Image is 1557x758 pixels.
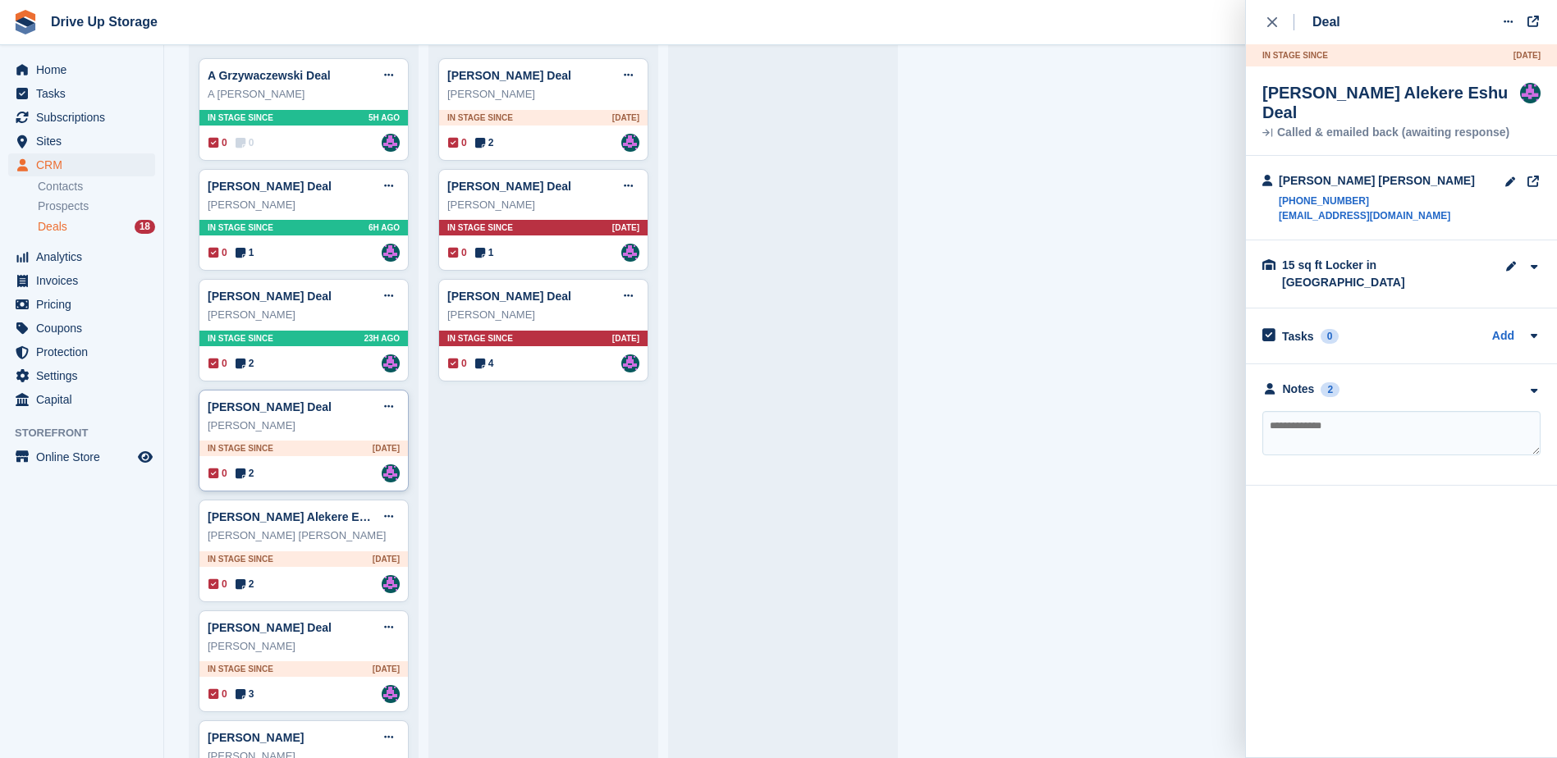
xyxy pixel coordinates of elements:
[36,388,135,411] span: Capital
[1282,257,1446,291] div: 15 sq ft Locker in [GEOGRAPHIC_DATA]
[448,135,467,150] span: 0
[612,332,639,345] span: [DATE]
[475,245,494,260] span: 1
[448,245,467,260] span: 0
[448,356,467,371] span: 0
[8,106,155,129] a: menu
[1279,208,1475,223] a: [EMAIL_ADDRESS][DOMAIN_NAME]
[382,134,400,152] img: Andy
[36,130,135,153] span: Sites
[447,197,639,213] div: [PERSON_NAME]
[236,356,254,371] span: 2
[382,464,400,482] img: Andy
[208,197,400,213] div: [PERSON_NAME]
[382,685,400,703] img: Andy
[447,69,571,82] a: [PERSON_NAME] Deal
[447,221,513,234] span: In stage since
[8,317,155,340] a: menu
[208,221,273,234] span: In stage since
[236,577,254,591] span: 2
[36,106,135,129] span: Subscriptions
[208,135,227,150] span: 0
[15,425,163,441] span: Storefront
[208,553,273,565] span: In stage since
[36,364,135,387] span: Settings
[208,442,273,454] span: In stage since
[1492,327,1514,346] a: Add
[1282,329,1314,344] h2: Tasks
[236,245,254,260] span: 1
[38,198,155,215] a: Prospects
[8,388,155,411] a: menu
[1279,172,1475,189] div: [PERSON_NAME] [PERSON_NAME]
[36,269,135,292] span: Invoices
[8,153,155,176] a: menu
[1513,49,1541,62] span: [DATE]
[369,112,400,124] span: 5H AGO
[475,135,494,150] span: 2
[475,356,494,371] span: 4
[36,153,135,176] span: CRM
[208,69,331,82] a: A Grzywaczewski Deal
[373,663,400,675] span: [DATE]
[382,354,400,372] img: Andy
[208,180,332,193] a: [PERSON_NAME] Deal
[208,731,304,744] a: [PERSON_NAME]
[1321,382,1339,397] div: 2
[208,577,227,591] span: 0
[38,219,67,235] span: Deals
[208,356,227,371] span: 0
[36,245,135,268] span: Analytics
[373,553,400,565] span: [DATE]
[208,307,400,323] div: [PERSON_NAME]
[135,447,155,467] a: Preview store
[135,220,155,234] div: 18
[208,527,400,544] div: [PERSON_NAME] [PERSON_NAME]
[208,687,227,701] span: 0
[208,663,273,675] span: In stage since
[1262,83,1520,122] div: [PERSON_NAME] Alekere Eshu Deal
[382,575,400,593] a: Andy
[8,364,155,387] a: menu
[208,112,273,124] span: In stage since
[612,221,639,234] span: [DATE]
[621,134,639,152] img: Andy
[236,466,254,481] span: 2
[447,112,513,124] span: In stage since
[208,466,227,481] span: 0
[36,340,135,363] span: Protection
[1283,381,1315,398] div: Notes
[1312,12,1340,32] div: Deal
[208,418,400,434] div: [PERSON_NAME]
[8,58,155,81] a: menu
[1279,194,1475,208] a: [PHONE_NUMBER]
[38,199,89,214] span: Prospects
[8,445,155,468] a: menu
[1520,83,1541,103] img: Andy
[8,340,155,363] a: menu
[369,221,400,234] span: 6H AGO
[208,510,407,523] a: [PERSON_NAME] Alekere Eshu Deal
[447,307,639,323] div: [PERSON_NAME]
[621,244,639,262] img: Andy
[236,135,254,150] span: 0
[382,244,400,262] a: Andy
[621,354,639,372] img: Andy
[447,86,639,103] div: [PERSON_NAME]
[236,687,254,701] span: 3
[8,245,155,268] a: menu
[8,82,155,105] a: menu
[36,445,135,468] span: Online Store
[8,293,155,316] a: menu
[208,638,400,655] div: [PERSON_NAME]
[208,332,273,345] span: In stage since
[38,179,155,194] a: Contacts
